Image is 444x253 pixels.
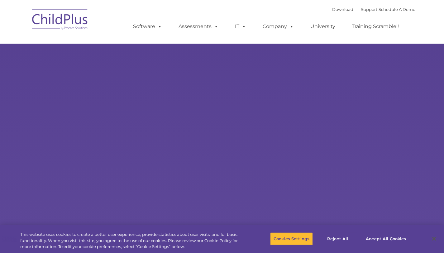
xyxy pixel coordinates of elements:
[172,20,225,33] a: Assessments
[256,20,300,33] a: Company
[361,7,377,12] a: Support
[332,7,415,12] font: |
[318,232,357,245] button: Reject All
[229,20,252,33] a: IT
[379,7,415,12] a: Schedule A Demo
[346,20,405,33] a: Training Scramble!!
[20,232,244,250] div: This website uses cookies to create a better user experience, provide statistics about user visit...
[427,232,441,246] button: Close
[127,20,168,33] a: Software
[29,5,91,36] img: ChildPlus by Procare Solutions
[304,20,341,33] a: University
[362,232,409,245] button: Accept All Cookies
[270,232,313,245] button: Cookies Settings
[332,7,353,12] a: Download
